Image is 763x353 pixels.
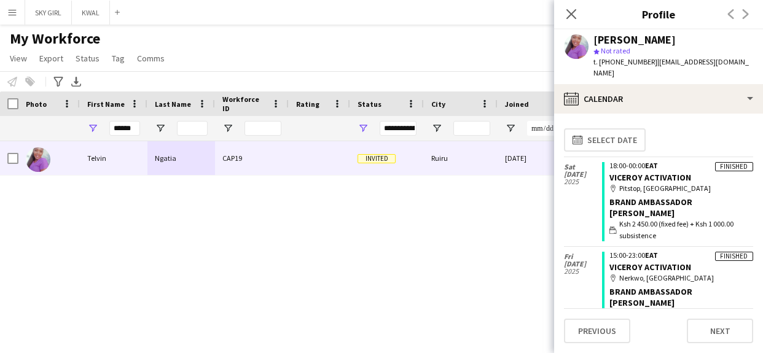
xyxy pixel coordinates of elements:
[609,252,753,259] div: 15:00-23:00
[10,53,27,64] span: View
[215,141,289,175] div: CAP19
[177,121,208,136] input: Last Name Filter Input
[609,286,753,308] div: Brand Ambassador [PERSON_NAME]
[619,219,753,241] span: Ksh 2 450.00 (fixed fee) + Ksh 1 000.00 subsistence
[554,6,763,22] h3: Profile
[69,74,84,89] app-action-btn: Export XLSX
[453,121,490,136] input: City Filter Input
[39,53,63,64] span: Export
[87,123,98,134] button: Open Filter Menu
[147,141,215,175] div: Ngatia
[593,57,749,77] span: | [EMAIL_ADDRESS][DOMAIN_NAME]
[26,99,47,109] span: Photo
[51,74,66,89] app-action-btn: Advanced filters
[5,50,32,66] a: View
[609,262,691,273] a: VICEROY ACTIVATION
[26,147,50,172] img: Telvin Ngatia
[10,29,100,48] span: My Workforce
[564,171,602,178] span: [DATE]
[645,250,658,260] span: EAT
[112,53,125,64] span: Tag
[609,196,753,219] div: Brand Ambassador [PERSON_NAME]
[155,99,191,109] span: Last Name
[564,178,602,185] span: 2025
[107,50,130,66] a: Tag
[505,123,516,134] button: Open Filter Menu
[498,141,571,175] div: [DATE]
[609,172,691,183] a: VICEROY ACTIVATION
[424,141,498,175] div: Ruiru
[358,123,369,134] button: Open Filter Menu
[245,121,281,136] input: Workforce ID Filter Input
[222,95,267,113] span: Workforce ID
[505,99,529,109] span: Joined
[609,273,753,284] div: Nerkwo, [GEOGRAPHIC_DATA]
[222,123,233,134] button: Open Filter Menu
[645,161,658,170] span: EAT
[431,123,442,134] button: Open Filter Menu
[593,57,657,66] span: t. [PHONE_NUMBER]
[155,123,166,134] button: Open Filter Menu
[87,99,125,109] span: First Name
[715,252,753,261] div: Finished
[564,128,646,152] button: Select date
[132,50,170,66] a: Comms
[34,50,68,66] a: Export
[564,253,602,260] span: Fri
[554,84,763,114] div: Calendar
[80,141,147,175] div: Telvin
[137,53,165,64] span: Comms
[431,99,445,109] span: City
[25,1,72,25] button: SKY GIRL
[564,268,602,275] span: 2025
[564,319,630,343] button: Previous
[76,53,100,64] span: Status
[358,154,396,163] span: Invited
[109,121,140,136] input: First Name Filter Input
[609,162,753,169] div: 18:00-00:00
[564,163,602,171] span: Sat
[527,121,564,136] input: Joined Filter Input
[593,34,676,45] div: [PERSON_NAME]
[71,50,104,66] a: Status
[564,260,602,268] span: [DATE]
[609,183,753,194] div: Pitstop, [GEOGRAPHIC_DATA]
[601,46,630,55] span: Not rated
[687,319,753,343] button: Next
[72,1,110,25] button: KWAL
[358,99,381,109] span: Status
[715,162,753,171] div: Finished
[296,99,319,109] span: Rating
